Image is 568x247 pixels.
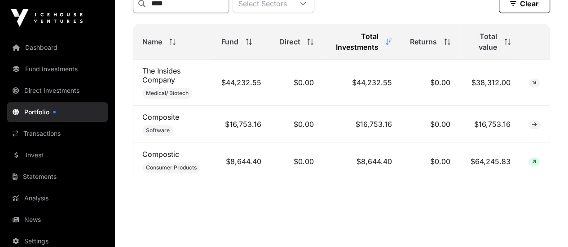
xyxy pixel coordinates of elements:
td: $44,232.55 [322,60,401,106]
td: $0.00 [270,106,322,143]
span: Total Investments [331,31,378,52]
a: The Insides Company [142,66,181,84]
span: Consumer Products [146,164,197,171]
td: $44,232.55 [212,60,270,106]
td: $0.00 [270,143,322,180]
a: Direct Investments [7,81,108,100]
td: $16,753.16 [322,106,401,143]
td: $8,644.40 [322,143,401,180]
a: Compostic [142,150,179,159]
a: Portfolio [7,102,108,122]
span: Medical/ Biotech [146,90,189,97]
span: Returns [410,36,437,47]
td: $0.00 [401,106,459,143]
td: $0.00 [401,60,459,106]
iframe: Chat Widget [523,204,568,247]
td: $38,312.00 [459,60,520,106]
td: $0.00 [401,143,459,180]
span: Fund [221,36,238,47]
img: Icehouse Ventures Logo [11,9,83,27]
a: Invest [7,145,108,165]
a: Analysis [7,188,108,208]
td: $8,644.40 [212,143,270,180]
a: Dashboard [7,38,108,57]
a: Statements [7,167,108,186]
td: $0.00 [270,60,322,106]
span: Software [146,127,170,134]
span: Total value [468,31,497,52]
a: Composite [142,113,179,121]
span: Name [142,36,162,47]
td: $16,753.16 [459,106,520,143]
a: Fund Investments [7,59,108,79]
td: $16,753.16 [212,106,270,143]
span: Direct [279,36,300,47]
a: News [7,210,108,230]
a: Transactions [7,124,108,143]
td: $64,245.83 [459,143,520,180]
